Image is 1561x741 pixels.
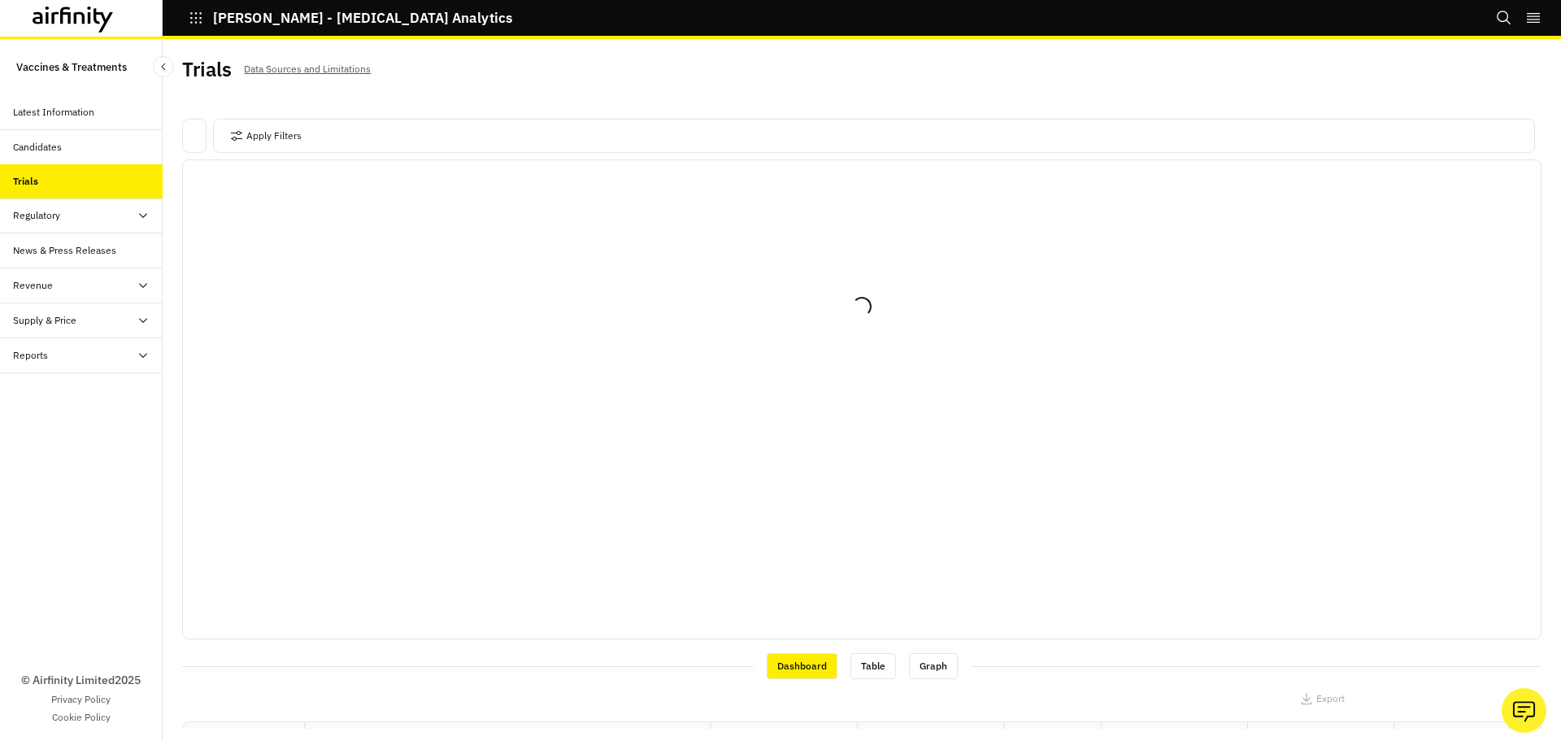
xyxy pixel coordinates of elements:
[153,56,174,77] button: Close Sidebar
[1496,4,1512,32] button: Search
[13,243,116,258] div: News & Press Releases
[16,52,127,82] p: Vaccines & Treatments
[230,123,302,149] button: Apply Filters
[909,653,958,679] div: Graph
[182,58,231,81] h2: Trials
[13,105,94,120] div: Latest Information
[13,140,62,155] div: Candidates
[1502,688,1546,733] button: Ask our analysts
[213,11,512,25] p: [PERSON_NAME] - [MEDICAL_DATA] Analytics
[244,60,371,78] p: Data Sources and Limitations
[189,4,512,32] button: [PERSON_NAME] - [MEDICAL_DATA] Analytics
[51,692,111,707] a: Privacy Policy
[13,313,76,328] div: Supply & Price
[21,672,141,689] p: © Airfinity Limited 2025
[1316,693,1345,704] p: Export
[13,174,38,189] div: Trials
[1300,686,1345,712] button: Export
[767,653,837,679] div: Dashboard
[52,710,111,725] a: Cookie Policy
[13,208,60,223] div: Regulatory
[13,278,53,293] div: Revenue
[850,653,896,679] div: Table
[13,348,48,363] div: Reports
